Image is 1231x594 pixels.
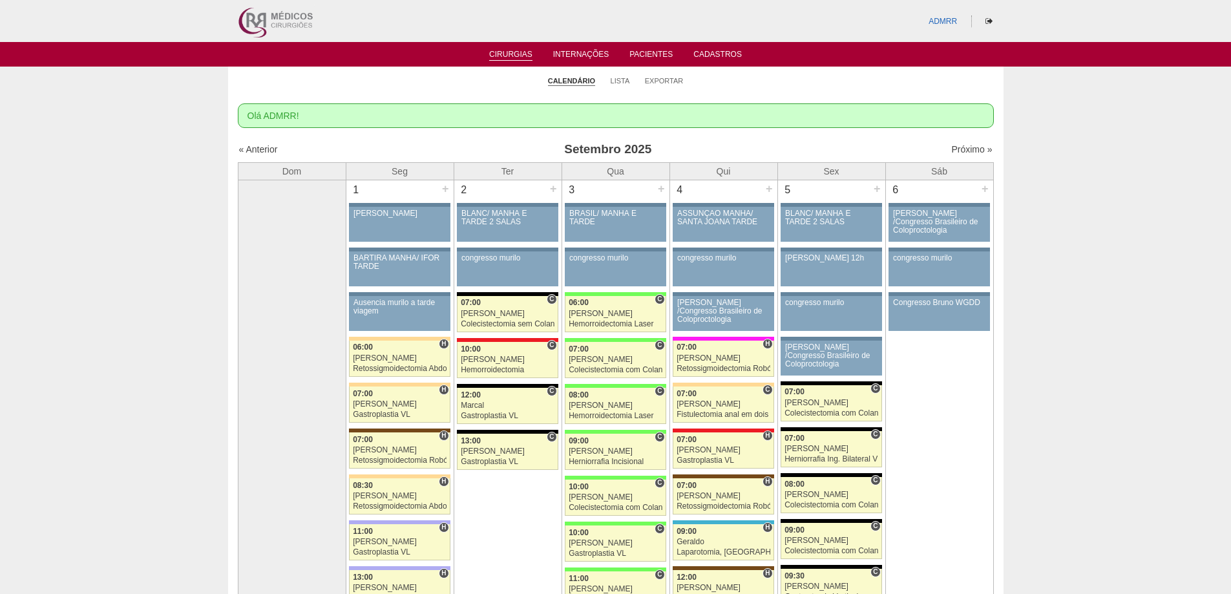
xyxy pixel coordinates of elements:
[677,456,770,465] div: Gastroplastia VL
[562,180,582,200] div: 3
[461,310,554,318] div: [PERSON_NAME]
[677,502,770,511] div: Retossigmoidectomia Robótica
[677,254,770,262] div: congresso murilo
[349,478,450,514] a: H 08:30 [PERSON_NAME] Retossigmoidectomia Abdominal VL
[457,296,558,332] a: C 07:00 [PERSON_NAME] Colecistectomia sem Colangiografia VL
[785,254,878,262] div: [PERSON_NAME] 12h
[565,207,666,242] a: BRASIL/ MANHÃ E TARDE
[461,254,554,262] div: congresso murilo
[547,340,556,350] span: Consultório
[677,446,770,454] div: [PERSON_NAME]
[784,434,805,443] span: 07:00
[353,456,447,465] div: Retossigmoidectomia Robótica
[763,476,772,487] span: Hospital
[461,366,554,374] div: Hemorroidectomia
[569,539,662,547] div: [PERSON_NAME]
[784,525,805,535] span: 09:00
[763,339,772,349] span: Hospital
[569,209,662,226] div: BRASIL/ MANHÃ E TARDE
[929,17,957,26] a: ADMRR
[655,432,664,442] span: Consultório
[781,251,881,286] a: [PERSON_NAME] 12h
[889,207,989,242] a: [PERSON_NAME] /Congresso Brasileiro de Coloproctologia
[439,522,448,533] span: Hospital
[693,50,742,63] a: Cadastros
[893,209,985,235] div: [PERSON_NAME] /Congresso Brasileiro de Coloproctologia
[461,412,554,420] div: Gastroplastia VL
[893,299,985,307] div: Congresso Bruno WGDD
[784,455,878,463] div: Herniorrafia Ing. Bilateral VL
[569,528,589,537] span: 10:00
[454,180,474,200] div: 2
[565,430,666,434] div: Key: Brasil
[763,522,772,533] span: Hospital
[655,524,664,534] span: Consultório
[353,299,446,315] div: Ausencia murilo a tarde viagem
[565,248,666,251] div: Key: Aviso
[893,254,985,262] div: congresso murilo
[673,341,773,377] a: H 07:00 [PERSON_NAME] Retossigmoidectomia Robótica
[569,412,662,420] div: Hemorroidectomia Laser
[553,50,609,63] a: Internações
[889,203,989,207] div: Key: Aviso
[781,427,881,431] div: Key: Blanc
[569,310,662,318] div: [PERSON_NAME]
[569,574,589,583] span: 11:00
[677,410,770,419] div: Fistulectomia anal em dois tempos
[569,447,662,456] div: [PERSON_NAME]
[781,385,881,421] a: C 07:00 [PERSON_NAME] Colecistectomia com Colangiografia VL
[346,162,454,180] th: Seg
[349,341,450,377] a: H 06:00 [PERSON_NAME] Retossigmoidectomia Abdominal VL
[439,339,448,349] span: Hospital
[784,387,805,396] span: 07:00
[238,162,346,180] th: Dom
[673,566,773,570] div: Key: Santa Joana
[673,337,773,341] div: Key: Pro Matre
[611,76,630,85] a: Lista
[784,547,878,555] div: Colecistectomia com Colangiografia VL
[353,573,373,582] span: 13:00
[349,520,450,524] div: Key: Christóvão da Gama
[784,480,805,489] span: 08:00
[781,519,881,523] div: Key: Blanc
[461,401,554,410] div: Marcal
[349,203,450,207] div: Key: Aviso
[353,446,447,454] div: [PERSON_NAME]
[764,180,775,197] div: +
[673,383,773,387] div: Key: Bartira
[781,207,881,242] a: BLANC/ MANHÃ E TARDE 2 SALAS
[677,527,697,536] span: 09:00
[548,76,595,86] a: Calendário
[569,390,589,399] span: 08:00
[781,296,881,331] a: congresso murilo
[785,343,878,369] div: [PERSON_NAME] /Congresso Brasileiro de Coloproctologia
[785,209,878,226] div: BLANC/ MANHÃ E TARDE 2 SALAS
[785,299,878,307] div: congresso murilo
[677,435,697,444] span: 07:00
[349,432,450,469] a: H 07:00 [PERSON_NAME] Retossigmoidectomia Robótica
[439,430,448,441] span: Hospital
[673,520,773,524] div: Key: Neomater
[677,343,697,352] span: 07:00
[885,162,993,180] th: Sáb
[562,162,669,180] th: Qua
[777,162,885,180] th: Sex
[565,338,666,342] div: Key: Brasil
[763,385,772,395] span: Consultório
[763,568,772,578] span: Hospital
[461,447,554,456] div: [PERSON_NAME]
[353,209,446,218] div: [PERSON_NAME]
[457,207,558,242] a: BLANC/ MANHÃ E TARDE 2 SALAS
[454,162,562,180] th: Ter
[677,354,770,363] div: [PERSON_NAME]
[457,384,558,388] div: Key: Blanc
[569,482,589,491] span: 10:00
[353,435,373,444] span: 07:00
[673,203,773,207] div: Key: Aviso
[457,430,558,434] div: Key: Blanc
[781,473,881,477] div: Key: Blanc
[870,429,880,440] span: Consultório
[569,504,662,512] div: Colecistectomia com Colangiografia VL
[565,251,666,286] a: congresso murilo
[655,340,664,350] span: Consultório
